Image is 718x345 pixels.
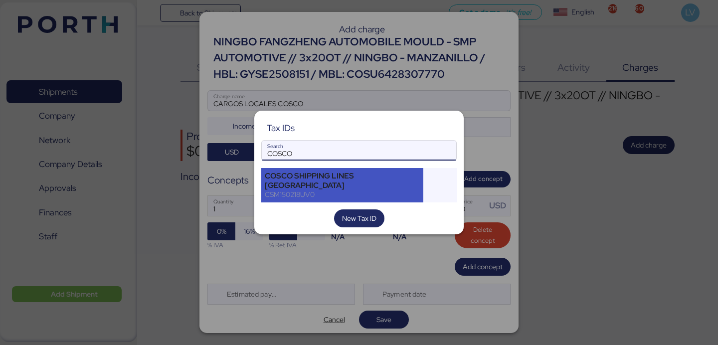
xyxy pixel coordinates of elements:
[265,190,420,199] div: CSM150218UV0
[262,141,456,161] input: Search
[265,172,420,189] div: COSCO SHIPPING LINES [GEOGRAPHIC_DATA]
[267,124,295,133] div: Tax IDs
[334,209,384,227] button: New Tax ID
[342,212,376,224] span: New Tax ID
